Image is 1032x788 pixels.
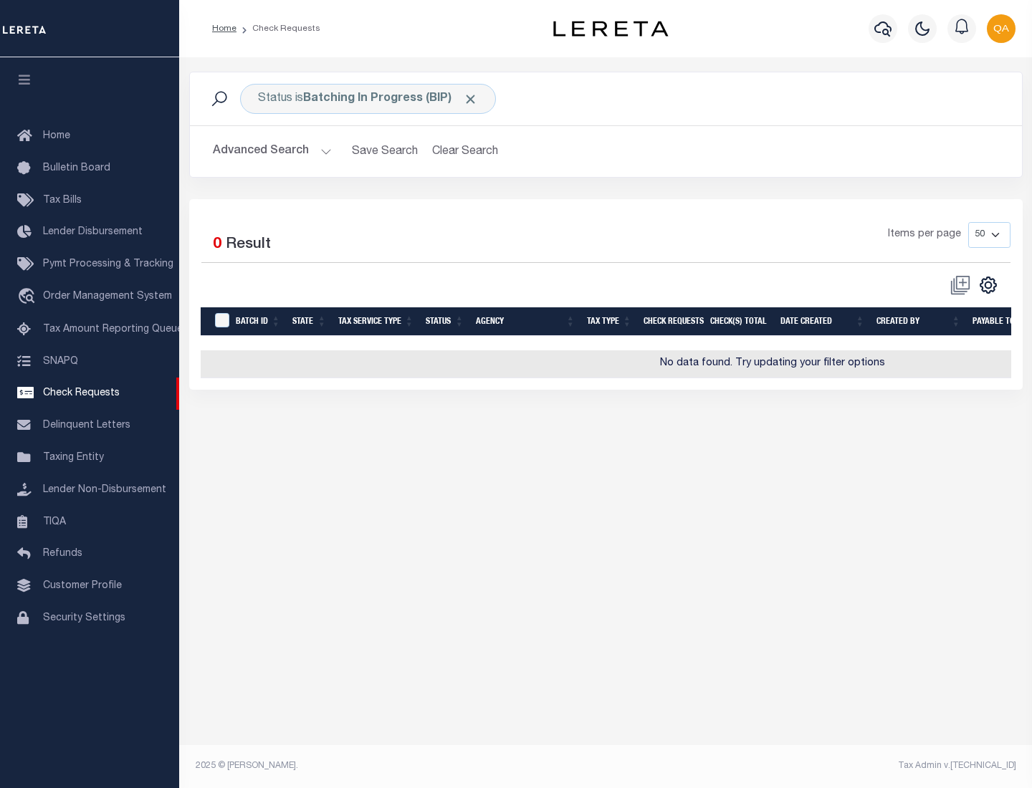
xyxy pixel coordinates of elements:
img: logo-dark.svg [553,21,668,37]
th: Tax Type: activate to sort column ascending [581,307,638,337]
th: Agency: activate to sort column ascending [470,307,581,337]
th: Status: activate to sort column ascending [420,307,470,337]
th: Batch Id: activate to sort column ascending [230,307,287,337]
button: Advanced Search [213,138,332,165]
li: Check Requests [236,22,320,35]
span: Check Requests [43,388,120,398]
span: Pymt Processing & Tracking [43,259,173,269]
span: Lender Non-Disbursement [43,485,166,495]
span: Home [43,131,70,141]
span: Items per page [888,227,961,243]
button: Save Search [343,138,426,165]
span: Refunds [43,549,82,559]
label: Result [226,234,271,256]
th: Check(s) Total [704,307,775,337]
th: Tax Service Type: activate to sort column ascending [333,307,420,337]
th: Created By: activate to sort column ascending [871,307,967,337]
span: Customer Profile [43,581,122,591]
span: Lender Disbursement [43,227,143,237]
span: TIQA [43,516,66,527]
div: 2025 © [PERSON_NAME]. [185,759,606,772]
th: Date Created: activate to sort column ascending [775,307,871,337]
th: Check Requests [638,307,704,337]
a: Home [212,24,236,33]
span: Click to Remove [463,92,478,107]
span: Security Settings [43,613,125,623]
th: State: activate to sort column ascending [287,307,333,337]
div: Status is [240,84,496,114]
span: Bulletin Board [43,163,110,173]
span: Taxing Entity [43,453,104,463]
span: SNAPQ [43,356,78,366]
span: Tax Bills [43,196,82,206]
span: Tax Amount Reporting Queue [43,325,183,335]
img: svg+xml;base64,PHN2ZyB4bWxucz0iaHR0cDovL3d3dy53My5vcmcvMjAwMC9zdmciIHBvaW50ZXItZXZlbnRzPSJub25lIi... [987,14,1016,43]
div: Tax Admin v.[TECHNICAL_ID] [616,759,1016,772]
b: Batching In Progress (BIP) [303,93,478,105]
span: Order Management System [43,292,172,302]
span: Delinquent Letters [43,421,130,431]
span: 0 [213,237,221,252]
i: travel_explore [17,288,40,307]
button: Clear Search [426,138,505,165]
